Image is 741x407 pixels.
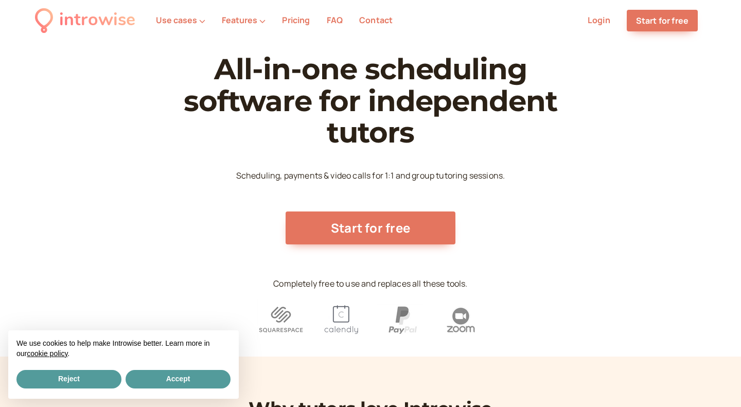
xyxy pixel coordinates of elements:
[156,15,205,25] button: Use cases
[286,211,455,244] a: Start for free
[359,14,393,26] a: Contact
[437,299,485,340] img: 0d05c253e9c2c7ec9385c0e2f04c3ae074345acf-93x80.png
[377,299,425,340] img: 7b4703dc57b7b91b27e385a02bba5645814e0ffd-92x80.png
[257,299,305,340] img: 6779c4a26e7da640d53f2862e2f142f93512865b-93x80.png
[273,277,467,291] p: Completely free to use and replaces all these tools.
[236,169,505,183] p: Scheduling, payments & video calls for 1:1 and group tutoring sessions.
[126,370,231,388] button: Accept
[59,6,135,34] div: introwise
[35,6,135,34] a: introwise
[8,330,239,368] div: We use cookies to help make Introwise better. Learn more in our .
[282,14,310,26] a: Pricing
[317,299,365,340] img: 3768b3e5ebd9a3519d5b2e41a34157cae83ee83d-93x80.png
[165,54,576,149] h1: All-in-one scheduling software for independent tutors
[327,14,343,26] a: FAQ
[588,14,610,26] a: Login
[27,349,67,358] a: cookie policy
[627,10,698,31] a: Start for free
[16,370,121,388] button: Reject
[222,15,266,25] button: Features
